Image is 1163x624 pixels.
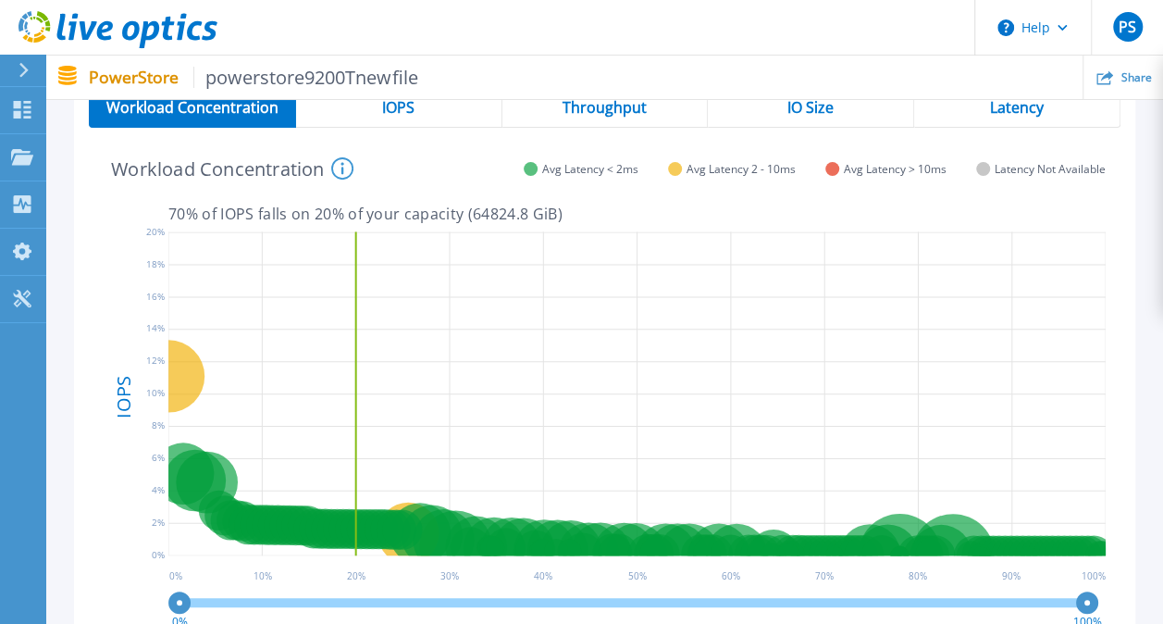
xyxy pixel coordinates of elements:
[152,547,165,560] text: 0%
[89,67,418,88] p: PowerStore
[152,483,165,496] text: 4%
[1119,19,1136,34] span: PS
[146,224,165,237] text: 20%
[722,569,740,582] text: 60 %
[169,569,182,582] text: 0 %
[382,100,414,115] span: IOPS
[1081,569,1105,582] text: 100 %
[844,162,946,176] span: Avg Latency > 10ms
[146,289,165,302] text: 16%
[542,162,638,176] span: Avg Latency < 2ms
[628,569,647,582] text: 50 %
[1002,569,1021,582] text: 90 %
[152,516,165,529] text: 2%
[440,569,459,582] text: 30 %
[347,569,365,582] text: 20 %
[995,162,1106,176] span: Latency Not Available
[990,100,1044,115] span: Latency
[254,569,272,582] text: 10 %
[106,100,278,115] span: Workload Concentration
[146,321,165,334] text: 14%
[146,256,165,269] text: 18%
[111,157,353,180] h4: Workload Concentration
[687,162,796,176] span: Avg Latency 2 - 10ms
[909,569,927,582] text: 80 %
[152,451,165,464] text: 6%
[168,206,1106,222] p: 70 % of IOPS falls on 20 % of your capacity ( 64824.8 GiB )
[1120,72,1151,83] span: Share
[815,569,834,582] text: 70 %
[115,327,133,466] h4: IOPS
[787,100,834,115] span: IO Size
[152,418,165,431] text: 8%
[563,100,647,115] span: Throughput
[534,569,552,582] text: 40 %
[193,67,418,88] span: powerstore9200Tnewfile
